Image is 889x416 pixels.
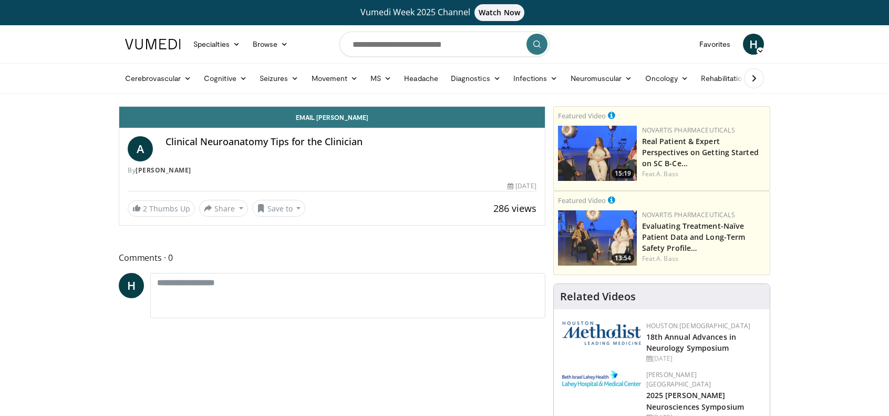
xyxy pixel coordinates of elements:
img: 5e4488cc-e109-4a4e-9fd9-73bb9237ee91.png.150x105_q85_autocrop_double_scale_upscale_version-0.2.png [562,321,641,345]
a: A [128,136,153,161]
span: 286 views [493,202,536,215]
a: H [743,34,764,55]
img: 37a18655-9da9-4d40-a34e-6cccd3ffc641.png.150x105_q85_crop-smart_upscale.png [558,210,637,266]
img: e7977282-282c-4444-820d-7cc2733560fd.jpg.150x105_q85_autocrop_double_scale_upscale_version-0.2.jpg [562,370,641,388]
a: Email [PERSON_NAME] [119,107,545,128]
div: [DATE] [646,354,761,363]
a: Cognitive [198,68,253,89]
input: Search topics, interventions [339,32,550,57]
div: By [128,166,536,175]
a: Real Patient & Expert Perspectives on Getting Started on SC B-Ce… [642,136,759,168]
small: Featured Video [558,196,606,205]
a: Houston [DEMOGRAPHIC_DATA] [646,321,750,330]
a: H [119,273,144,298]
a: Movement [305,68,365,89]
button: Save to [252,200,306,217]
img: VuMedi Logo [125,39,181,49]
a: Browse [246,34,295,55]
a: Oncology [639,68,695,89]
span: 2 [143,204,147,214]
a: Novartis Pharmaceuticals [642,210,735,219]
a: 15:19 [558,126,637,181]
h4: Related Videos [560,290,636,303]
span: Comments 0 [119,251,545,265]
a: 2025 [PERSON_NAME] Neurosciences Symposium [646,390,744,411]
a: [PERSON_NAME][GEOGRAPHIC_DATA] [646,370,711,389]
a: Vumedi Week 2025 ChannelWatch Now [127,4,762,21]
a: Novartis Pharmaceuticals [642,126,735,135]
a: Specialties [187,34,246,55]
div: Feat. [642,254,766,263]
a: A. Bass [656,254,678,263]
span: Watch Now [474,4,524,21]
span: Vumedi Week 2025 Channel [360,6,529,18]
a: Neuromuscular [564,68,639,89]
a: Favorites [693,34,737,55]
h4: Clinical Neuroanatomy Tips for the Clinician [166,136,536,148]
a: [PERSON_NAME] [136,166,191,175]
a: Rehabilitation [695,68,752,89]
span: 13:54 [612,253,634,263]
a: A. Bass [656,169,678,178]
img: 2bf30652-7ca6-4be0-8f92-973f220a5948.png.150x105_q85_crop-smart_upscale.png [558,126,637,181]
a: 13:54 [558,210,637,266]
a: Seizures [253,68,305,89]
span: 15:19 [612,169,634,178]
a: 18th Annual Advances in Neurology Symposium [646,332,736,353]
a: Headache [398,68,444,89]
a: MS [364,68,398,89]
a: Cerebrovascular [119,68,198,89]
div: Feat. [642,169,766,179]
a: Diagnostics [444,68,507,89]
a: Evaluating Treatment-Naïve Patient Data and Long-Term Safety Profile… [642,221,746,253]
button: Share [199,200,248,217]
div: [DATE] [508,181,536,191]
a: Infections [507,68,564,89]
a: 2 Thumbs Up [128,200,195,217]
small: Featured Video [558,111,606,120]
